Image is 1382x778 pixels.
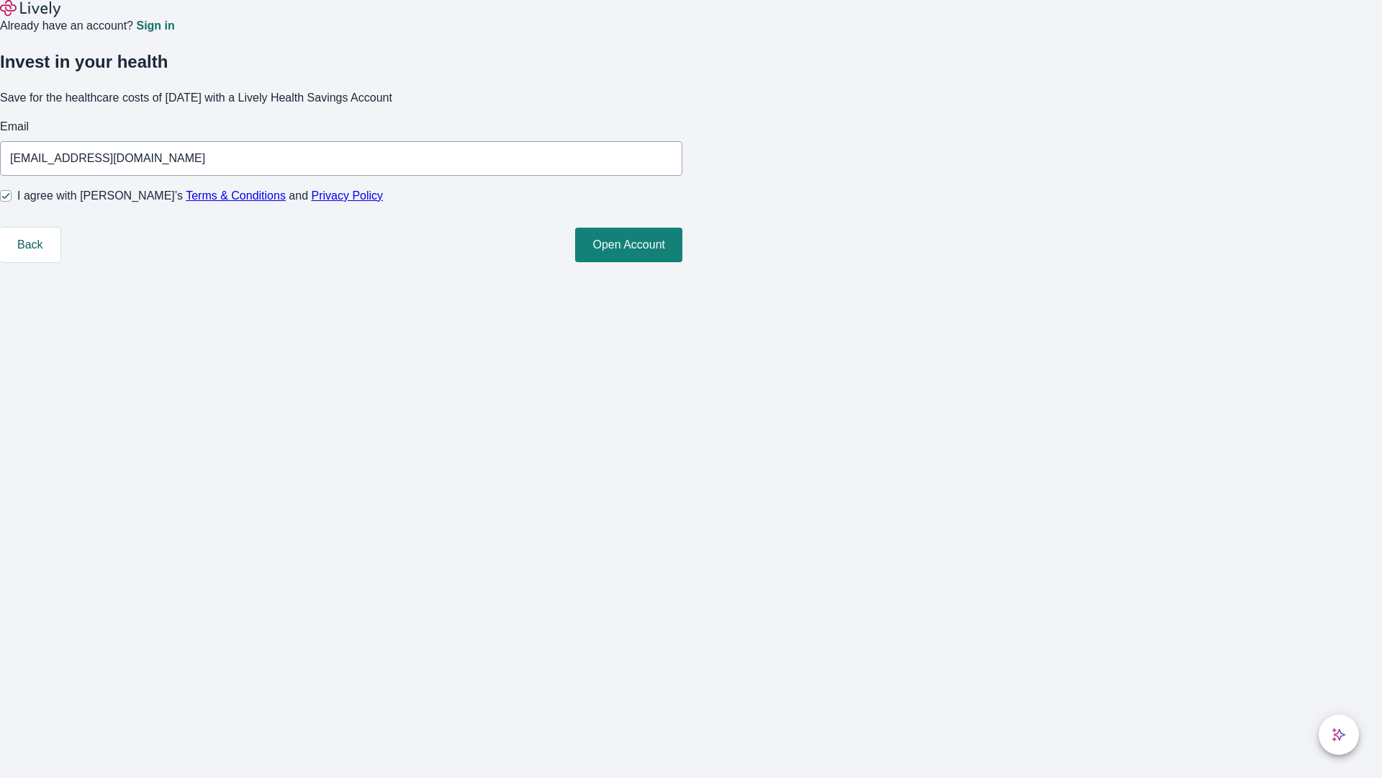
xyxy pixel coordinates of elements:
svg: Lively AI Assistant [1332,728,1346,742]
button: Open Account [575,228,682,262]
span: I agree with [PERSON_NAME]’s and [17,187,383,205]
a: Terms & Conditions [186,189,286,202]
a: Privacy Policy [312,189,384,202]
a: Sign in [136,20,174,32]
button: chat [1319,715,1359,755]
